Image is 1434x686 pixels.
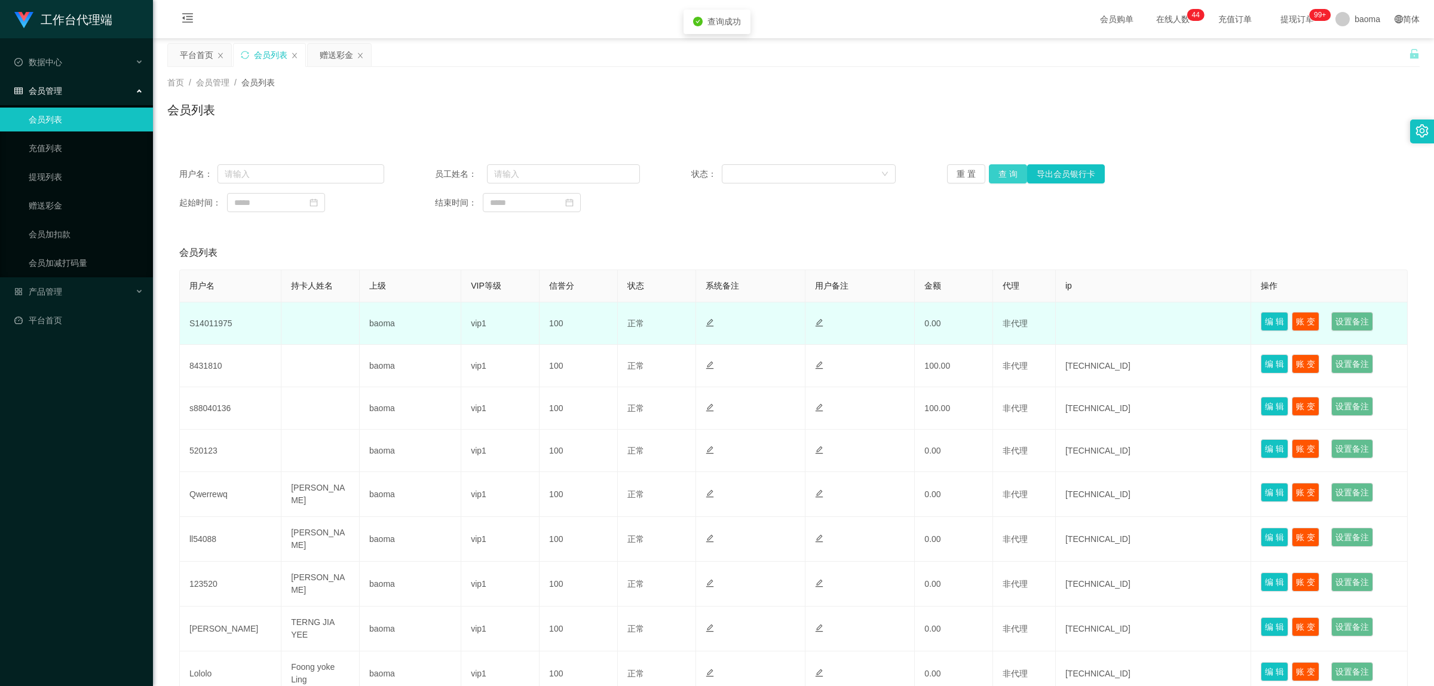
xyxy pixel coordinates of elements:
[1056,345,1251,387] td: [TECHNICAL_ID]
[360,387,461,430] td: baoma
[217,164,384,183] input: 请输入
[180,472,281,517] td: Qwerrewq
[815,361,823,369] i: 图标: edit
[815,579,823,587] i: 图标: edit
[1056,430,1251,472] td: [TECHNICAL_ID]
[693,17,703,26] i: icon: check-circle
[915,607,993,651] td: 0.00
[281,517,360,562] td: [PERSON_NAME]
[627,579,644,589] span: 正常
[1261,528,1288,547] button: 编 辑
[1261,483,1288,502] button: 编 辑
[360,430,461,472] td: baoma
[915,302,993,345] td: 0.00
[29,194,143,218] a: 赠送彩金
[179,246,217,260] span: 会员列表
[29,136,143,160] a: 充值列表
[1292,397,1319,416] button: 账 变
[360,472,461,517] td: baoma
[1331,439,1373,458] button: 设置备注
[461,517,540,562] td: vip1
[357,52,364,59] i: 图标: close
[180,430,281,472] td: 520123
[1056,517,1251,562] td: [TECHNICAL_ID]
[1003,489,1028,499] span: 非代理
[1292,439,1319,458] button: 账 变
[1292,617,1319,636] button: 账 变
[1261,397,1288,416] button: 编 辑
[180,44,213,66] div: 平台首页
[706,281,739,290] span: 系统备注
[29,251,143,275] a: 会员加减打码量
[1261,439,1288,458] button: 编 辑
[14,57,62,67] span: 数据中心
[540,430,618,472] td: 100
[291,52,298,59] i: 图标: close
[167,1,208,39] i: 图标: menu-fold
[281,607,360,651] td: TERNG JIA YEE
[29,108,143,131] a: 会员列表
[540,302,618,345] td: 100
[14,287,23,296] i: 图标: appstore-o
[815,403,823,412] i: 图标: edit
[180,517,281,562] td: ll54088
[196,78,229,87] span: 会员管理
[815,446,823,454] i: 图标: edit
[540,472,618,517] td: 100
[179,197,227,209] span: 起始时间：
[706,446,714,454] i: 图标: edit
[627,318,644,328] span: 正常
[915,430,993,472] td: 0.00
[1292,312,1319,331] button: 账 变
[1056,562,1251,607] td: [TECHNICAL_ID]
[241,51,249,59] i: 图标: sync
[1292,572,1319,592] button: 账 变
[14,14,112,24] a: 工作台代理端
[1331,483,1373,502] button: 设置备注
[1003,361,1028,370] span: 非代理
[1056,472,1251,517] td: [TECHNICAL_ID]
[1292,483,1319,502] button: 账 变
[707,17,741,26] span: 查询成功
[706,403,714,412] i: 图标: edit
[461,430,540,472] td: vip1
[234,78,237,87] span: /
[627,361,644,370] span: 正常
[14,12,33,29] img: logo.9652507e.png
[1003,403,1028,413] span: 非代理
[915,517,993,562] td: 0.00
[189,281,215,290] span: 用户名
[320,44,353,66] div: 赠送彩金
[369,281,386,290] span: 上级
[706,669,714,677] i: 图标: edit
[706,318,714,327] i: 图标: edit
[1150,15,1196,23] span: 在线人数
[1292,662,1319,681] button: 账 变
[14,287,62,296] span: 产品管理
[360,517,461,562] td: baoma
[360,345,461,387] td: baoma
[1331,397,1373,416] button: 设置备注
[1409,48,1420,59] i: 图标: unlock
[815,281,848,290] span: 用户备注
[14,308,143,332] a: 图标: dashboard平台首页
[281,472,360,517] td: [PERSON_NAME]
[435,168,487,180] span: 员工姓名：
[815,489,823,498] i: 图标: edit
[180,562,281,607] td: 123520
[461,387,540,430] td: vip1
[461,607,540,651] td: vip1
[706,624,714,632] i: 图标: edit
[1027,164,1105,183] button: 导出会员银行卡
[360,562,461,607] td: baoma
[310,198,318,207] i: 图标: calendar
[1056,387,1251,430] td: [TECHNICAL_ID]
[706,579,714,587] i: 图标: edit
[1003,534,1028,544] span: 非代理
[360,607,461,651] td: baoma
[691,168,722,180] span: 状态：
[815,624,823,632] i: 图标: edit
[1261,662,1288,681] button: 编 辑
[167,78,184,87] span: 首页
[14,58,23,66] i: 图标: check-circle-o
